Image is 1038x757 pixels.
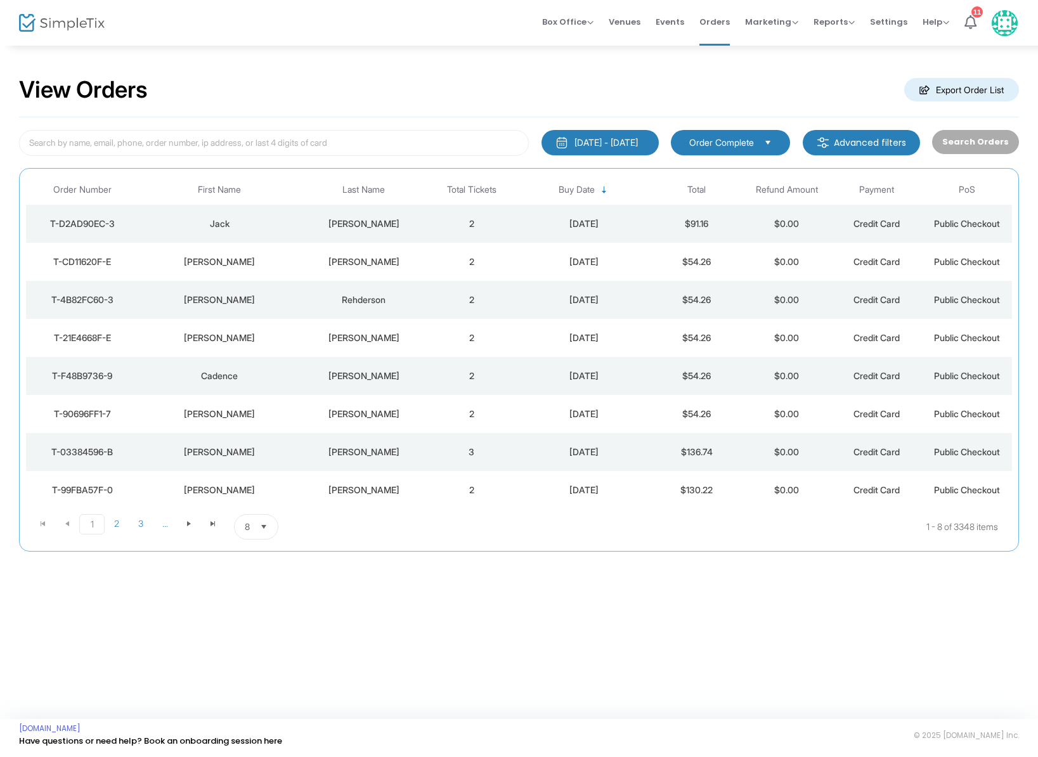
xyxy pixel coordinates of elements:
[652,319,742,357] td: $54.26
[959,184,975,195] span: PoS
[934,294,1000,305] span: Public Checkout
[652,243,742,281] td: $54.26
[742,243,832,281] td: $0.00
[427,433,517,471] td: 3
[427,281,517,319] td: 2
[542,16,594,28] span: Box Office
[520,294,649,306] div: 9/22/2025
[29,332,136,344] div: T-21E4668F-E
[142,256,298,268] div: Samantha
[609,6,640,38] span: Venues
[427,205,517,243] td: 2
[652,175,742,205] th: Total
[853,370,900,381] span: Credit Card
[904,78,1019,101] m-button: Export Order List
[742,471,832,509] td: $0.00
[520,332,649,344] div: 9/22/2025
[520,408,649,420] div: 9/21/2025
[427,319,517,357] td: 2
[142,484,298,496] div: Niki
[742,281,832,319] td: $0.00
[255,515,273,539] button: Select
[652,281,742,319] td: $54.26
[520,370,649,382] div: 9/22/2025
[742,433,832,471] td: $0.00
[427,471,517,509] td: 2
[19,130,529,156] input: Search by name, email, phone, order number, ip address, or last 4 digits of card
[201,514,225,533] span: Go to the last page
[405,514,998,540] kendo-pager-info: 1 - 8 of 3348 items
[245,521,250,533] span: 8
[142,370,298,382] div: Cadence
[853,218,900,229] span: Credit Card
[817,136,829,149] img: filter
[427,175,517,205] th: Total Tickets
[699,6,730,38] span: Orders
[652,205,742,243] td: $91.16
[652,433,742,471] td: $136.74
[142,332,298,344] div: Hannah
[304,332,424,344] div: Robb
[304,370,424,382] div: Ruth Paramore
[853,484,900,495] span: Credit Card
[29,408,136,420] div: T-90696FF1-7
[29,217,136,230] div: T-D2AD90EC-3
[934,370,1000,381] span: Public Checkout
[742,175,832,205] th: Refund Amount
[142,446,298,458] div: Ellen
[427,243,517,281] td: 2
[304,484,424,496] div: Barcelow
[971,6,983,18] div: 11
[934,446,1000,457] span: Public Checkout
[142,408,298,420] div: Eric
[19,735,282,747] a: Have questions or need help? Book an onboarding session here
[853,446,900,457] span: Credit Card
[29,294,136,306] div: T-4B82FC60-3
[853,408,900,419] span: Credit Card
[559,184,595,195] span: Buy Date
[814,16,855,28] span: Reports
[304,256,424,268] div: Reiter
[427,357,517,395] td: 2
[304,408,424,420] div: DeLuca
[520,217,649,230] div: 9/22/2025
[29,446,136,458] div: T-03384596-B
[29,484,136,496] div: T-99FBA57F-0
[853,256,900,267] span: Credit Card
[853,332,900,343] span: Credit Card
[142,294,298,306] div: Jade
[689,136,754,149] span: Order Complete
[652,395,742,433] td: $54.26
[742,205,832,243] td: $0.00
[574,136,638,149] div: [DATE] - [DATE]
[520,256,649,268] div: 9/22/2025
[53,184,112,195] span: Order Number
[19,723,81,734] a: [DOMAIN_NAME]
[304,446,424,458] div: Larkin
[198,184,241,195] span: First Name
[129,514,153,533] span: Page 3
[153,514,177,533] span: Page 4
[652,471,742,509] td: $130.22
[26,175,1012,509] div: Data table
[19,76,148,104] h2: View Orders
[934,218,1000,229] span: Public Checkout
[520,484,649,496] div: 9/21/2025
[859,184,894,195] span: Payment
[934,332,1000,343] span: Public Checkout
[342,184,385,195] span: Last Name
[934,484,1000,495] span: Public Checkout
[304,294,424,306] div: Rehderson
[652,357,742,395] td: $54.26
[923,16,949,28] span: Help
[745,16,798,28] span: Marketing
[29,256,136,268] div: T-CD11620F-E
[742,395,832,433] td: $0.00
[427,395,517,433] td: 2
[599,185,609,195] span: Sortable
[79,514,105,534] span: Page 1
[177,514,201,533] span: Go to the next page
[934,408,1000,419] span: Public Checkout
[555,136,568,149] img: monthly
[542,130,659,155] button: [DATE] - [DATE]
